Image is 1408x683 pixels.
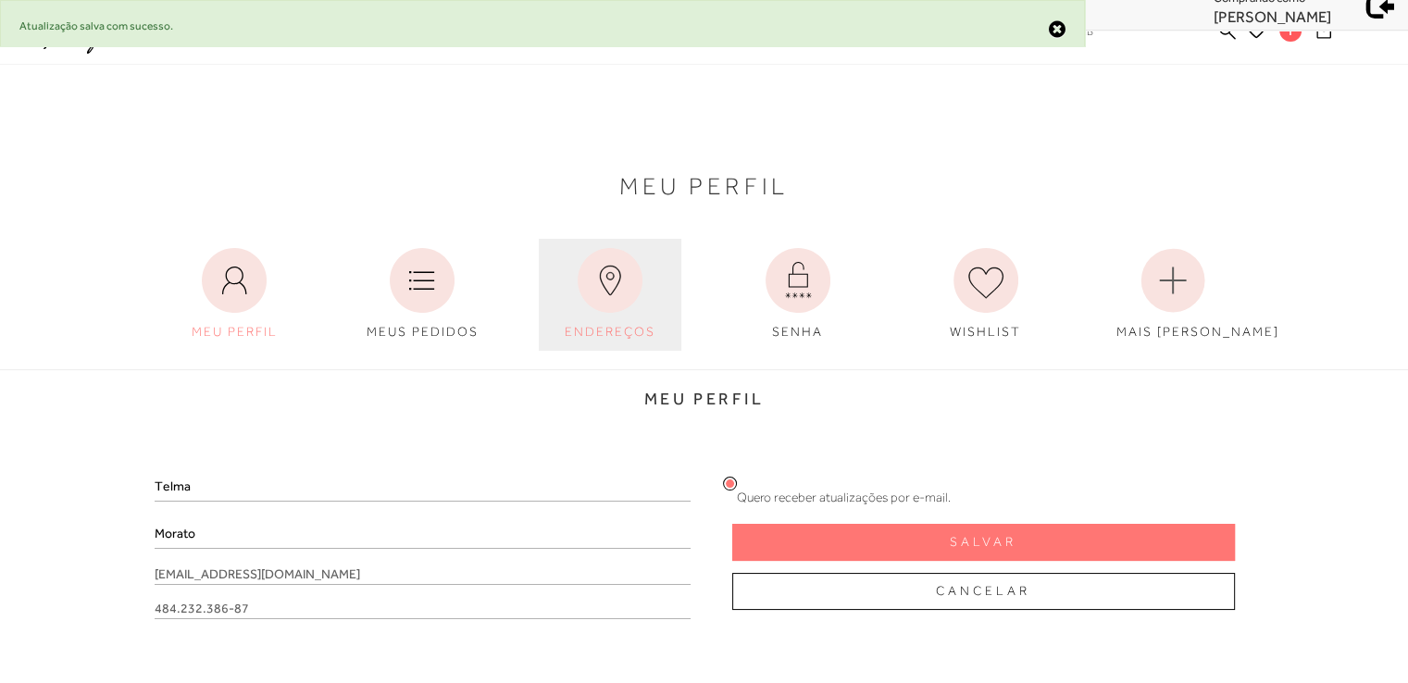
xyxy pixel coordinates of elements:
[192,324,278,339] span: MEU PERFIL
[772,324,823,339] span: SENHA
[950,533,1016,551] span: Salvar
[1214,7,1331,26] span: [PERSON_NAME]
[732,524,1235,561] button: Salvar
[565,324,655,339] span: ENDEREÇOS
[1115,324,1278,339] span: MAIS [PERSON_NAME]
[367,324,479,339] span: MEUS PEDIDOS
[936,582,1030,600] span: Cancelar
[915,239,1057,351] a: WISHLIST
[619,177,789,196] span: Meu Perfil
[1311,20,1337,45] button: 1
[163,239,305,351] a: MEU PERFIL
[155,470,690,502] input: Nome
[155,599,690,619] span: 484.232.386-87
[1271,19,1311,47] button: T
[950,324,1021,339] span: WISHLIST
[539,239,681,351] a: ENDEREÇOS
[155,565,690,585] span: [EMAIL_ADDRESS][DOMAIN_NAME]
[1102,239,1244,351] a: MAIS [PERSON_NAME]
[351,239,493,351] a: MEUS PEDIDOS
[737,490,951,504] span: Quero receber atualizações por e-mail.
[732,573,1235,610] button: Cancelar
[19,19,1065,39] div: Atualização salva com sucesso.
[727,239,869,351] a: SENHA
[155,517,690,549] input: Sobrenome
